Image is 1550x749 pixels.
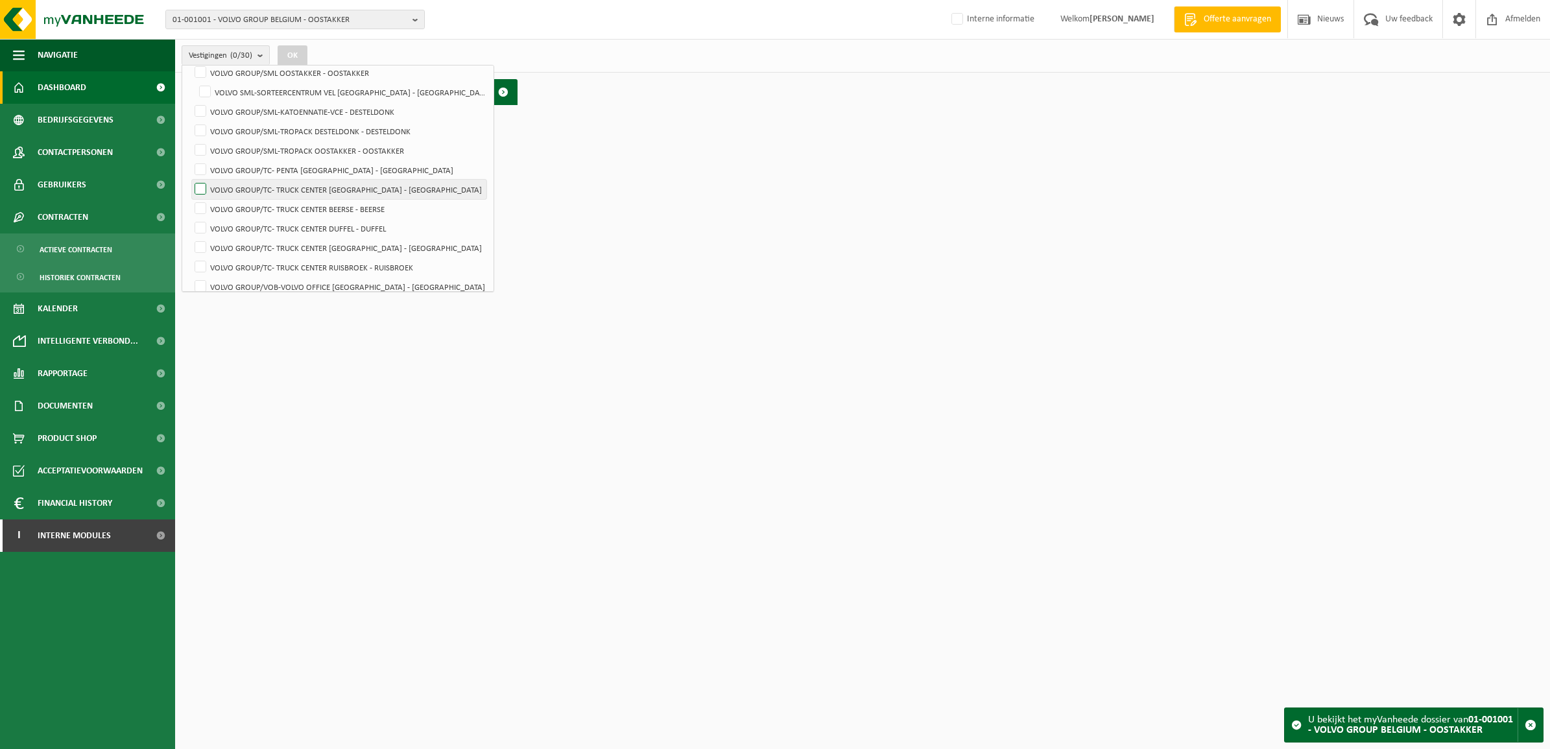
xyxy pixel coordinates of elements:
[192,141,486,160] label: VOLVO GROUP/SML-TROPACK OOSTAKKER - OOSTAKKER
[192,180,486,199] label: VOLVO GROUP/TC- TRUCK CENTER [GEOGRAPHIC_DATA] - [GEOGRAPHIC_DATA]
[38,422,97,455] span: Product Shop
[1308,708,1518,742] div: U bekijkt het myVanheede dossier van
[230,51,252,60] count: (0/30)
[192,219,486,238] label: VOLVO GROUP/TC- TRUCK CENTER DUFFEL - DUFFEL
[192,199,486,219] label: VOLVO GROUP/TC- TRUCK CENTER BEERSE - BEERSE
[182,45,270,65] button: Vestigingen(0/30)
[278,45,307,66] button: OK
[1308,715,1513,735] strong: 01-001001 - VOLVO GROUP BELGIUM - OOSTAKKER
[38,325,138,357] span: Intelligente verbond...
[38,169,86,201] span: Gebruikers
[38,71,86,104] span: Dashboard
[192,160,486,180] label: VOLVO GROUP/TC- PENTA [GEOGRAPHIC_DATA] - [GEOGRAPHIC_DATA]
[38,292,78,325] span: Kalender
[38,519,111,552] span: Interne modules
[40,265,121,290] span: Historiek contracten
[1090,14,1154,24] strong: [PERSON_NAME]
[3,265,172,289] a: Historiek contracten
[38,455,143,487] span: Acceptatievoorwaarden
[197,82,486,102] label: VOLVO SML-SORTEERCENTRUM VEL [GEOGRAPHIC_DATA] - [GEOGRAPHIC_DATA]
[165,10,425,29] button: 01-001001 - VOLVO GROUP BELGIUM - OOSTAKKER
[38,357,88,390] span: Rapportage
[38,487,112,519] span: Financial History
[192,238,486,257] label: VOLVO GROUP/TC- TRUCK CENTER [GEOGRAPHIC_DATA] - [GEOGRAPHIC_DATA]
[38,390,93,422] span: Documenten
[13,519,25,552] span: I
[3,237,172,261] a: Actieve contracten
[949,10,1034,29] label: Interne informatie
[38,201,88,233] span: Contracten
[38,39,78,71] span: Navigatie
[38,136,113,169] span: Contactpersonen
[192,121,486,141] label: VOLVO GROUP/SML-TROPACK DESTELDONK - DESTELDONK
[192,63,486,82] label: VOLVO GROUP/SML OOSTAKKER - OOSTAKKER
[173,10,407,30] span: 01-001001 - VOLVO GROUP BELGIUM - OOSTAKKER
[1174,6,1281,32] a: Offerte aanvragen
[38,104,113,136] span: Bedrijfsgegevens
[192,257,486,277] label: VOLVO GROUP/TC- TRUCK CENTER RUISBROEK - RUISBROEK
[1200,13,1274,26] span: Offerte aanvragen
[192,277,486,296] label: VOLVO GROUP/VOB-VOLVO OFFICE [GEOGRAPHIC_DATA] - [GEOGRAPHIC_DATA]
[192,102,486,121] label: VOLVO GROUP/SML-KATOENNATIE-VCE - DESTELDONK
[40,237,112,262] span: Actieve contracten
[189,46,252,65] span: Vestigingen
